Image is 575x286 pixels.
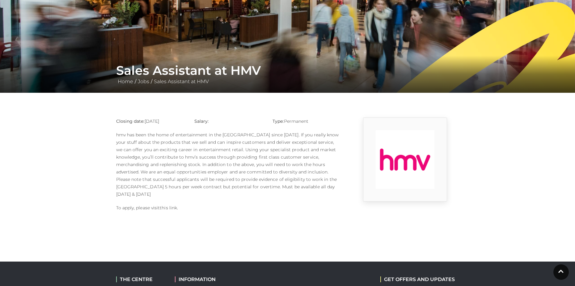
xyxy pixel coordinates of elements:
h2: INFORMATION [175,276,254,282]
a: this link [160,205,177,211]
strong: Salary: [194,118,209,124]
h2: GET OFFERS AND UPDATES [380,276,455,282]
div: / / [112,63,464,85]
a: Home [116,79,135,84]
a: Sales Assistant at HMV [152,79,210,84]
p: hmv has been the home of entertainment in the [GEOGRAPHIC_DATA] since [DATE]. If you really know ... [116,131,342,198]
h2: THE CENTRE [116,276,166,282]
p: To apply, please visit . [116,204,342,211]
strong: Closing date: [116,118,145,124]
img: 9_1554821655_pX3E.png [376,130,434,189]
p: [DATE] [116,117,185,125]
a: Jobs [136,79,151,84]
h1: Sales Assistant at HMV [116,63,459,78]
p: Permanent [273,117,341,125]
strong: Type: [273,118,284,124]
